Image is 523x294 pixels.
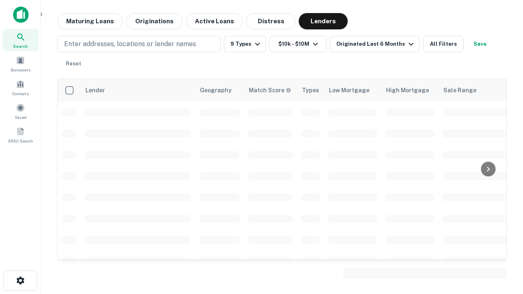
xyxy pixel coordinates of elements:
div: Sale Range [443,85,476,95]
a: Saved [2,100,38,122]
th: Low Mortgage [324,79,381,102]
div: High Mortgage [386,85,429,95]
a: Contacts [2,76,38,98]
span: Contacts [12,90,29,97]
iframe: Chat Widget [482,229,523,268]
a: Search [2,29,38,51]
span: Borrowers [11,67,30,73]
h6: Match Score [249,86,290,95]
span: Search [13,43,28,49]
th: Types [297,79,324,102]
button: Active Loans [186,13,243,29]
button: Lenders [299,13,348,29]
span: SREO Search [8,138,33,144]
th: High Mortgage [381,79,438,102]
th: Capitalize uses an advanced AI algorithm to match your search with the best lender. The match sco... [244,79,297,102]
button: Save your search to get updates of matches that match your search criteria. [467,36,493,52]
button: Enter addresses, locations or lender names [57,36,221,52]
button: $10k - $10M [269,36,326,52]
th: Lender [80,79,195,102]
a: SREO Search [2,124,38,146]
th: Sale Range [438,79,512,102]
button: 9 Types [224,36,266,52]
p: Enter addresses, locations or lender names [64,39,196,49]
div: Capitalize uses an advanced AI algorithm to match your search with the best lender. The match sco... [249,86,291,95]
div: Low Mortgage [329,85,369,95]
span: Saved [15,114,27,120]
button: All Filters [423,36,464,52]
a: Borrowers [2,53,38,75]
div: Lender [85,85,105,95]
div: Types [302,85,319,95]
div: Geography [200,85,232,95]
th: Geography [195,79,244,102]
div: Originated Last 6 Months [336,39,416,49]
button: Originations [126,13,183,29]
img: capitalize-icon.png [13,7,29,23]
button: Reset [60,56,87,72]
button: Distress [246,13,295,29]
button: Maturing Loans [57,13,123,29]
button: Originated Last 6 Months [330,36,420,52]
